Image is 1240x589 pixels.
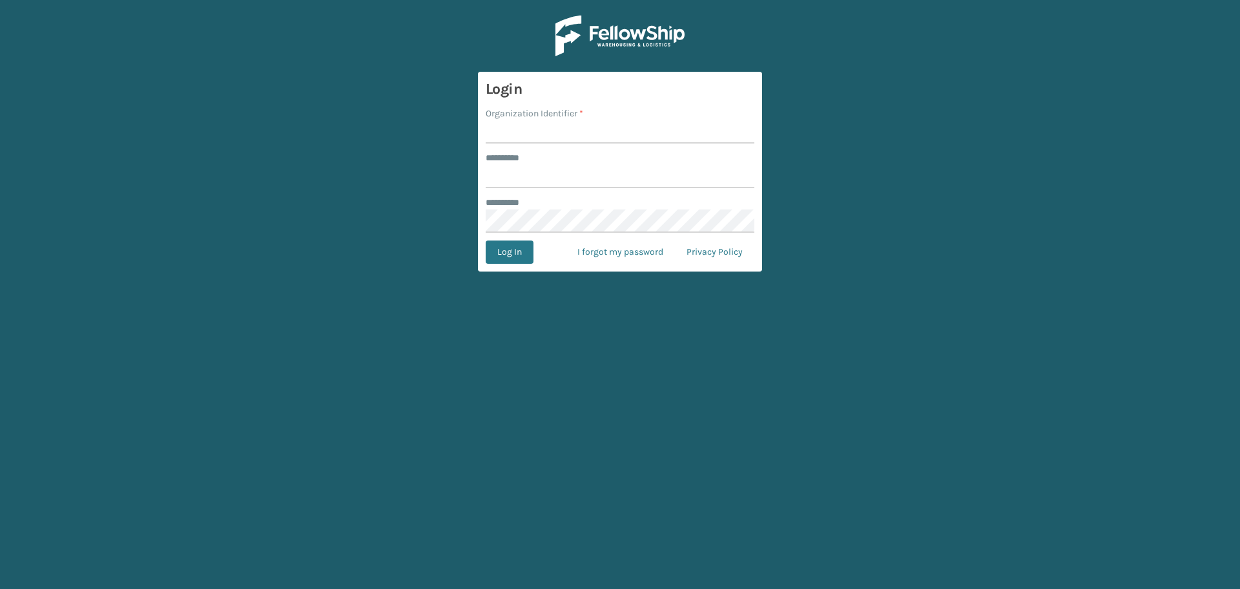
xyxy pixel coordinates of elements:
[675,241,754,264] a: Privacy Policy
[486,107,583,120] label: Organization Identifier
[486,80,754,99] h3: Login
[486,241,533,264] button: Log In
[555,16,685,56] img: Logo
[566,241,675,264] a: I forgot my password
